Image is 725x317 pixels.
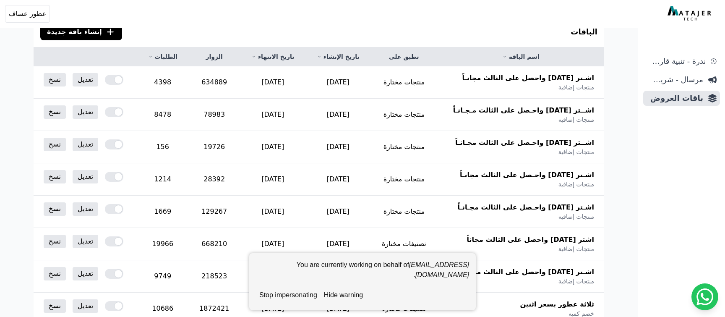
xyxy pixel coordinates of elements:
[370,163,437,196] td: منتجات مختارة
[188,196,240,228] td: 129267
[256,287,321,304] button: stop impersonating
[305,131,370,163] td: [DATE]
[370,47,437,66] th: تطبق على
[240,131,305,163] td: [DATE]
[137,66,188,99] td: 4398
[467,235,594,245] span: اشتر [DATE] واحصل على الثالث مجاناً
[409,261,469,278] em: [EMAIL_ADDRESS][DOMAIN_NAME]
[558,180,594,189] span: منتجات إضافية
[558,148,594,156] span: منتجات إضافية
[305,66,370,99] td: [DATE]
[73,170,98,183] a: تعديل
[137,131,188,163] td: 156
[188,99,240,131] td: 78983
[305,163,370,196] td: [DATE]
[188,260,240,293] td: 218523
[188,228,240,260] td: 668210
[458,202,594,212] span: اشـتر [DATE] واحـصل على الثالث مجـانـاً
[668,6,713,21] img: MatajerTech Logo
[40,24,122,40] button: إنشاء باقة جديدة
[558,245,594,253] span: منتجات إضافية
[647,55,706,67] span: ندرة - تنبية قارب علي النفاذ
[558,212,594,221] span: منتجات إضافية
[44,267,66,280] a: نسخ
[188,131,240,163] td: 19726
[73,202,98,216] a: تعديل
[188,66,240,99] td: 634889
[44,138,66,151] a: نسخ
[647,74,703,86] span: مرسال - شريط دعاية
[240,163,305,196] td: [DATE]
[370,131,437,163] td: منتجات مختارة
[316,52,360,61] a: تاريخ الإنشاء
[370,196,437,228] td: منتجات مختارة
[44,73,66,86] a: نسخ
[250,52,295,61] a: تاريخ الانتهاء
[558,277,594,286] span: منتجات إضافية
[256,260,469,287] div: You are currently working on behalf of .
[558,115,594,124] span: منتجات إضافية
[305,196,370,228] td: [DATE]
[460,170,594,180] span: اشـتر [DATE] واحـصل على الثالث مجانـاً
[305,99,370,131] td: [DATE]
[137,163,188,196] td: 1214
[147,52,178,61] a: الطلبات
[44,105,66,119] a: نسخ
[240,99,305,131] td: [DATE]
[44,202,66,216] a: نسخ
[44,235,66,248] a: نسخ
[647,92,703,104] span: باقات العروض
[73,235,98,248] a: تعديل
[462,73,594,83] span: اشـتر [DATE] واحصل على الثالث مجانـاً
[455,138,594,148] span: اشــتر [DATE] واحـصل على الثالث مجـانـاً
[5,5,50,23] button: عطور عساف
[558,83,594,92] span: منتجات إضافية
[137,196,188,228] td: 1669
[47,27,102,37] span: إنشاء باقة جديدة
[137,99,188,131] td: 8478
[240,260,305,293] td: [DATE]
[73,138,98,151] a: تعديل
[447,52,594,61] a: اسم الباقة
[137,260,188,293] td: 9749
[188,163,240,196] td: 28392
[520,299,594,309] span: ثلاثة عطور بسعر اثنين
[9,9,46,19] span: عطور عساف
[44,170,66,183] a: نسخ
[73,299,98,313] a: تعديل
[464,267,594,277] span: اشـتر [DATE] واحصل على الثالث مجاناً
[321,287,366,304] button: hide warning
[73,73,98,86] a: تعديل
[73,267,98,280] a: تعديل
[305,228,370,260] td: [DATE]
[370,228,437,260] td: تصنيفات مختارة
[240,228,305,260] td: [DATE]
[571,26,597,38] h3: الباقات
[73,105,98,119] a: تعديل
[188,47,240,66] th: الزوار
[240,66,305,99] td: [DATE]
[137,228,188,260] td: 19966
[370,99,437,131] td: منتجات مختارة
[370,66,437,99] td: منتجات مختارة
[240,196,305,228] td: [DATE]
[453,105,594,115] span: اشــتر [DATE] واحـصل على الثالث مـجـانـاً
[44,299,66,313] a: نسخ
